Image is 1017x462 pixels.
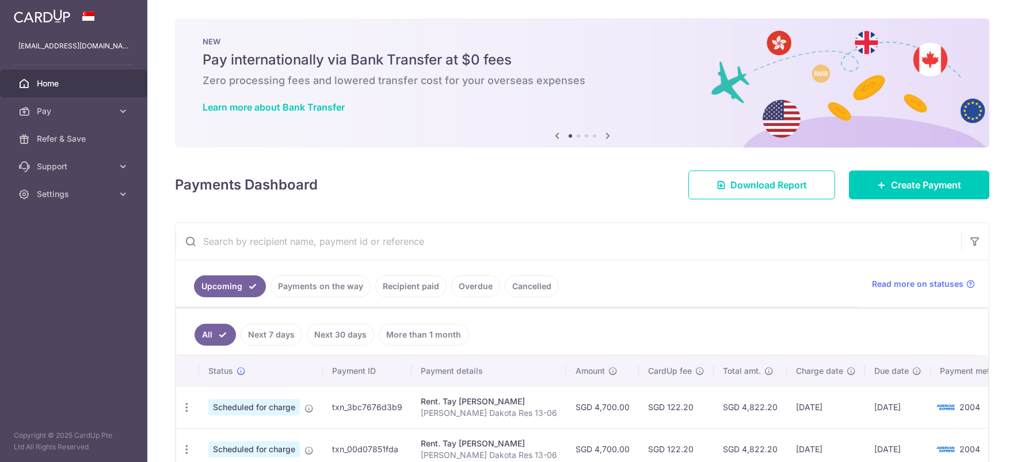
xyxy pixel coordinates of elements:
[566,386,639,428] td: SGD 4,700.00
[241,324,302,346] a: Next 7 days
[208,365,233,377] span: Status
[648,365,692,377] span: CardUp fee
[18,40,129,52] p: [EMAIL_ADDRESS][DOMAIN_NAME]
[412,356,566,386] th: Payment details
[723,365,761,377] span: Total amt.
[421,449,557,461] p: [PERSON_NAME] Dakota Res 13-06
[891,178,961,192] span: Create Payment
[872,278,963,290] span: Read more on statuses
[639,386,714,428] td: SGD 122.20
[37,105,113,117] span: Pay
[271,275,371,297] a: Payments on the way
[714,386,787,428] td: SGD 4,822.20
[688,171,835,199] a: Download Report
[959,444,980,454] span: 2004
[37,161,113,172] span: Support
[208,399,300,415] span: Scheduled for charge
[203,101,345,113] a: Learn more about Bank Transfer
[37,133,113,145] span: Refer & Save
[323,386,412,428] td: txn_3bc7676d3b9
[934,400,957,414] img: Bank Card
[730,178,807,192] span: Download Report
[872,278,975,290] a: Read more on statuses
[375,275,447,297] a: Recipient paid
[14,9,70,23] img: CardUp
[451,275,500,297] a: Overdue
[37,78,113,89] span: Home
[379,324,468,346] a: More than 1 month
[505,275,559,297] a: Cancelled
[421,407,557,419] p: [PERSON_NAME] Dakota Res 13-06
[195,324,236,346] a: All
[576,365,605,377] span: Amount
[959,402,980,412] span: 2004
[175,175,318,195] h4: Payments Dashboard
[307,324,374,346] a: Next 30 days
[865,386,931,428] td: [DATE]
[421,396,557,407] div: Rent. Tay [PERSON_NAME]
[194,275,266,297] a: Upcoming
[421,438,557,449] div: Rent. Tay [PERSON_NAME]
[175,18,989,147] img: Bank transfer banner
[849,171,989,199] a: Create Payment
[208,441,300,457] span: Scheduled for charge
[787,386,865,428] td: [DATE]
[323,356,412,386] th: Payment ID
[203,51,962,69] h5: Pay internationally via Bank Transfer at $0 fees
[176,223,961,260] input: Search by recipient name, payment id or reference
[203,74,962,88] h6: Zero processing fees and lowered transfer cost for your overseas expenses
[934,442,957,456] img: Bank Card
[874,365,909,377] span: Due date
[203,37,962,46] p: NEW
[796,365,843,377] span: Charge date
[37,188,113,200] span: Settings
